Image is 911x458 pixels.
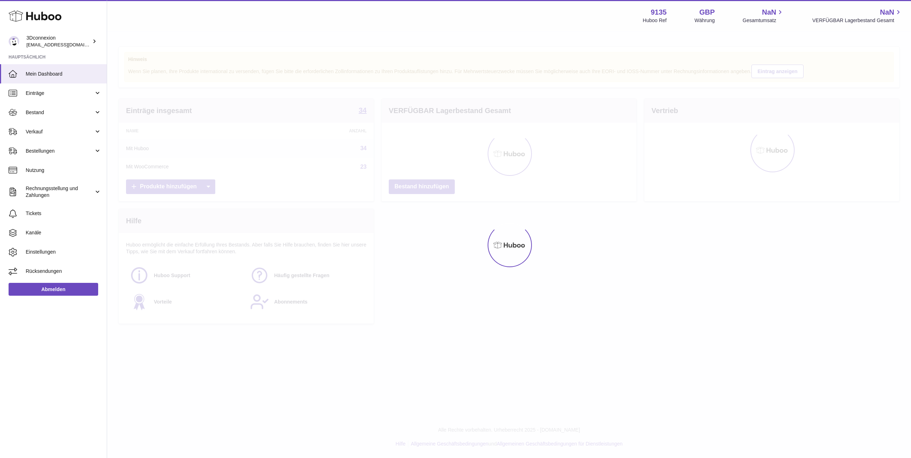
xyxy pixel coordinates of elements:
[651,7,667,17] strong: 9135
[26,109,94,116] span: Bestand
[26,268,101,275] span: Rücksendungen
[26,210,101,217] span: Tickets
[880,7,894,17] span: NaN
[743,7,784,24] a: NaN Gesamtumsatz
[26,185,94,199] span: Rechnungsstellung und Zahlungen
[643,17,667,24] div: Huboo Ref
[743,17,784,24] span: Gesamtumsatz
[762,7,776,17] span: NaN
[26,71,101,77] span: Mein Dashboard
[699,7,715,17] strong: GBP
[26,90,94,97] span: Einträge
[26,249,101,255] span: Einstellungen
[812,17,902,24] span: VERFÜGBAR Lagerbestand Gesamt
[26,229,101,236] span: Kanäle
[9,283,98,296] a: Abmelden
[695,17,715,24] div: Währung
[26,42,105,47] span: [EMAIL_ADDRESS][DOMAIN_NAME]
[26,128,94,135] span: Verkauf
[26,35,91,48] div: 3Dconnexion
[26,148,94,154] span: Bestellungen
[9,36,19,47] img: order_eu@3dconnexion.com
[26,167,101,174] span: Nutzung
[812,7,902,24] a: NaN VERFÜGBAR Lagerbestand Gesamt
